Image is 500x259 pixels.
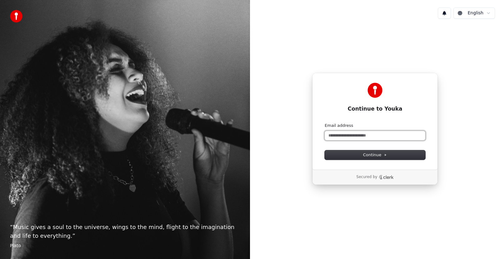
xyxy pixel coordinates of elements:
[10,223,240,240] p: “ Music gives a soul to the universe, wings to the mind, flight to the imagination and life to ev...
[367,83,382,98] img: Youka
[10,10,22,22] img: youka
[356,175,377,180] p: Secured by
[10,243,240,249] footer: Plato
[325,123,353,128] label: Email address
[325,150,425,160] button: Continue
[379,175,394,179] a: Clerk logo
[325,105,425,113] h1: Continue to Youka
[363,152,387,158] span: Continue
